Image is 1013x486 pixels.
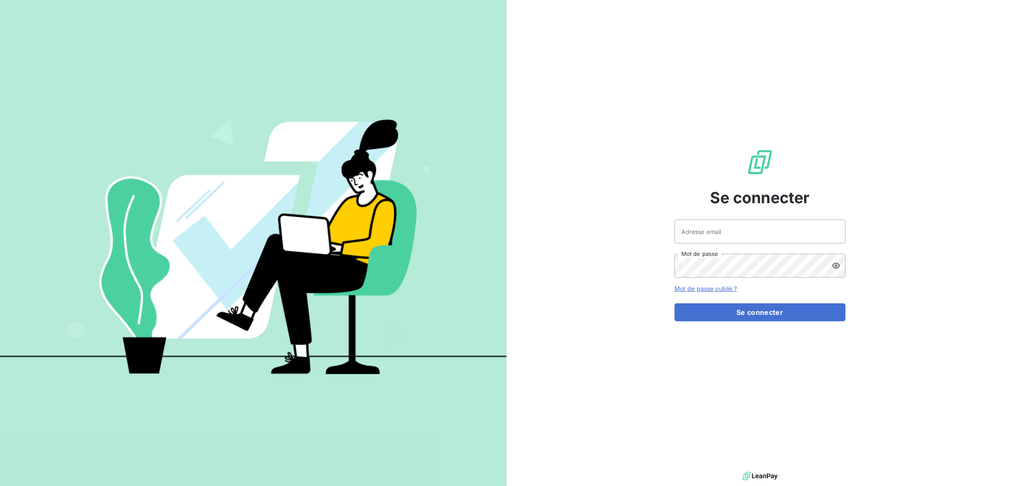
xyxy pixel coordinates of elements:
[742,470,777,483] img: logo
[674,303,845,321] button: Se connecter
[710,186,810,209] span: Se connecter
[746,148,774,176] img: Logo LeanPay
[674,285,737,292] a: Mot de passe oublié ?
[674,219,845,243] input: placeholder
